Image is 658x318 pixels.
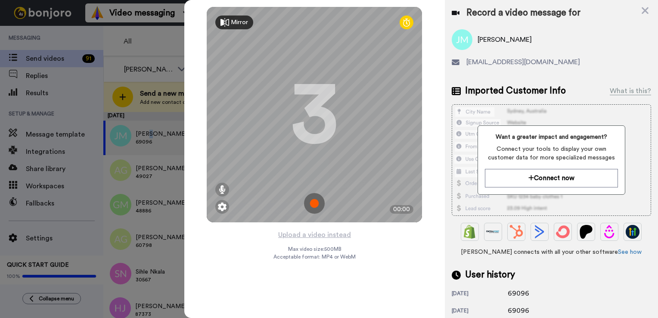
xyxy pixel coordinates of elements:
span: Want a greater impact and engagement? [485,133,618,141]
span: Max video size: 500 MB [288,246,341,253]
img: ActiveCampaign [533,225,546,239]
img: ConvertKit [556,225,570,239]
button: Connect now [485,169,618,187]
span: User history [465,268,515,281]
span: [EMAIL_ADDRESS][DOMAIN_NAME] [466,57,580,67]
img: Drip [602,225,616,239]
img: ic_record_start.svg [304,193,325,214]
img: Hubspot [509,225,523,239]
img: GoHighLevel [626,225,639,239]
img: ic_gear.svg [218,203,227,211]
img: Patreon [579,225,593,239]
div: 69096 [508,288,551,299]
span: Acceptable format: MP4 or WebM [273,253,356,260]
span: Connect your tools to display your own customer data for more specialized messages [485,145,618,162]
a: See how [618,249,642,255]
div: 00:00 [390,205,413,214]
div: [DATE] [452,307,508,316]
button: Upload a video instead [276,229,354,240]
div: 69096 [508,306,551,316]
div: [DATE] [452,290,508,299]
div: What is this? [610,86,651,96]
span: Imported Customer Info [465,84,566,97]
img: Shopify [463,225,477,239]
div: 3 [291,82,338,147]
img: Ontraport [486,225,500,239]
span: [PERSON_NAME] connects with all your other software [452,248,651,256]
